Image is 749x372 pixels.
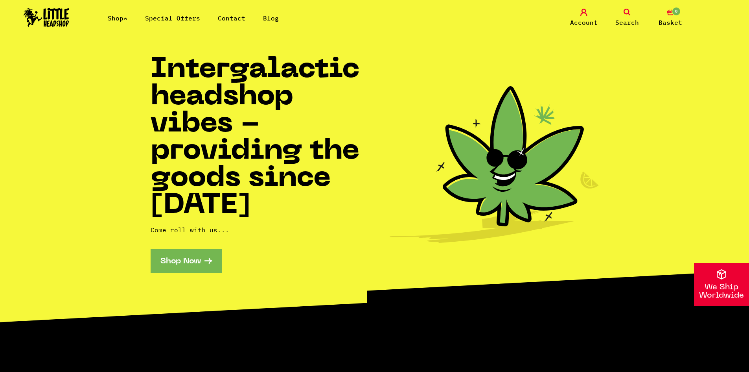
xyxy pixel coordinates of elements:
[108,14,127,22] a: Shop
[151,249,222,273] a: Shop Now
[694,283,749,300] p: We Ship Worldwide
[218,14,245,22] a: Contact
[570,18,598,27] span: Account
[263,14,279,22] a: Blog
[651,9,690,27] a: 0 Basket
[672,7,681,16] span: 0
[615,18,639,27] span: Search
[145,14,200,22] a: Special Offers
[151,225,375,235] p: Come roll with us...
[607,9,647,27] a: Search
[659,18,682,27] span: Basket
[151,57,375,220] h1: Intergalactic headshop vibes - providing the goods since [DATE]
[24,8,69,27] img: Little Head Shop Logo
